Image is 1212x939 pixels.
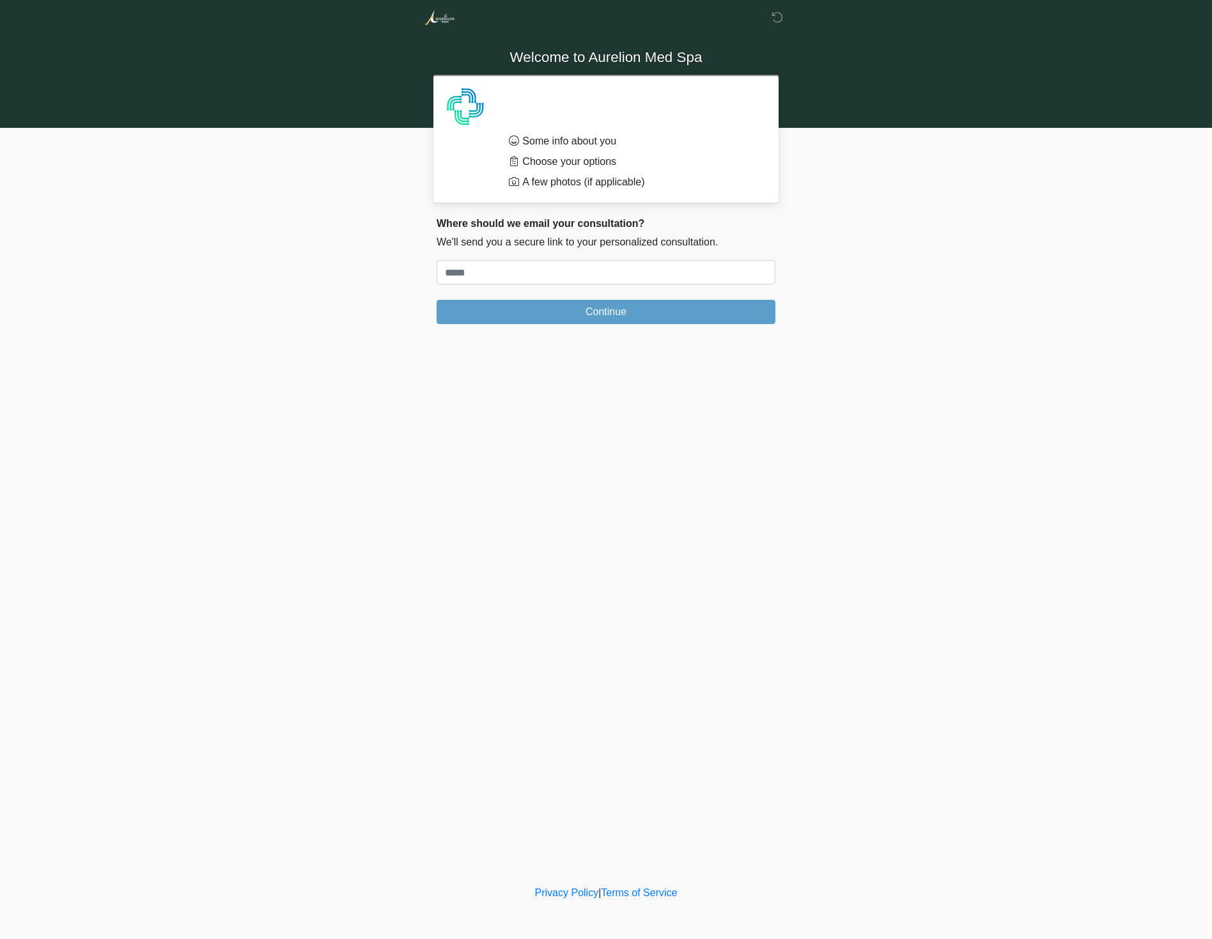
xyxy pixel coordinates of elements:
h2: Where should we email your consultation? [437,217,775,229]
img: Agent Avatar [446,88,485,126]
a: | [598,887,601,898]
li: Some info about you [509,134,756,149]
p: We'll send you a secure link to your personalized consultation. [437,235,775,250]
h1: Welcome to Aurelion Med Spa [427,46,785,70]
img: Aurelion Med Spa Logo [424,10,455,26]
button: Continue [437,300,775,324]
li: A few photos (if applicable) [509,175,756,190]
li: Choose your options [509,154,756,169]
a: Privacy Policy [535,887,599,898]
a: Terms of Service [601,887,677,898]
